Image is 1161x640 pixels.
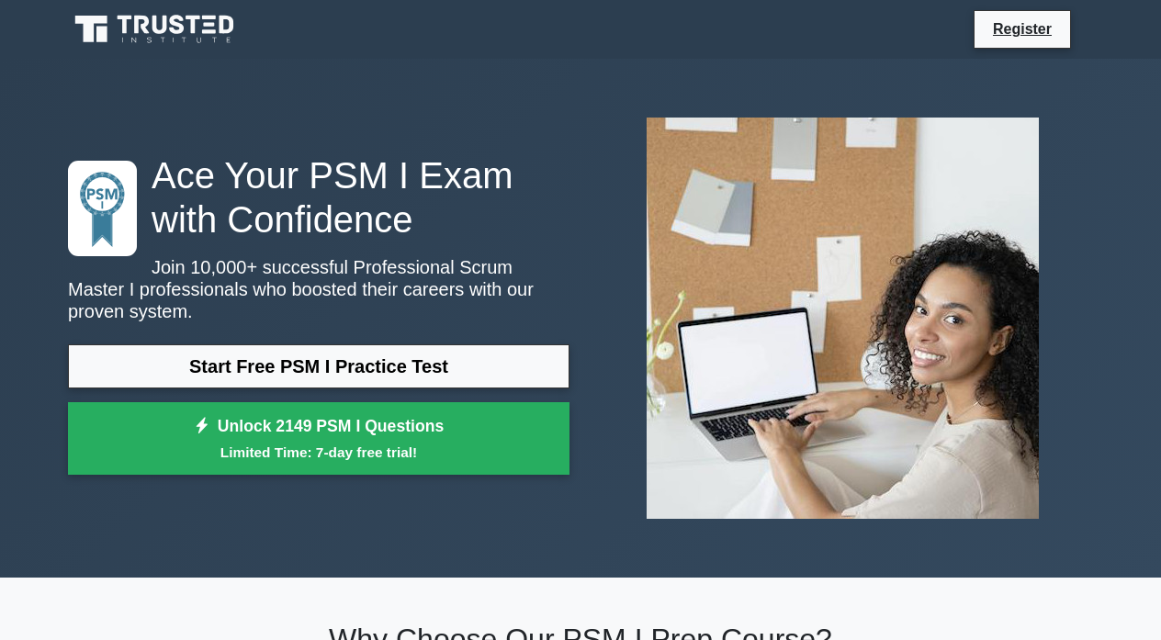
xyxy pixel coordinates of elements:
h1: Ace Your PSM I Exam with Confidence [68,153,569,241]
a: Unlock 2149 PSM I QuestionsLimited Time: 7-day free trial! [68,402,569,476]
p: Join 10,000+ successful Professional Scrum Master I professionals who boosted their careers with ... [68,256,569,322]
a: Register [982,17,1063,40]
a: Start Free PSM I Practice Test [68,344,569,388]
small: Limited Time: 7-day free trial! [91,442,547,463]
